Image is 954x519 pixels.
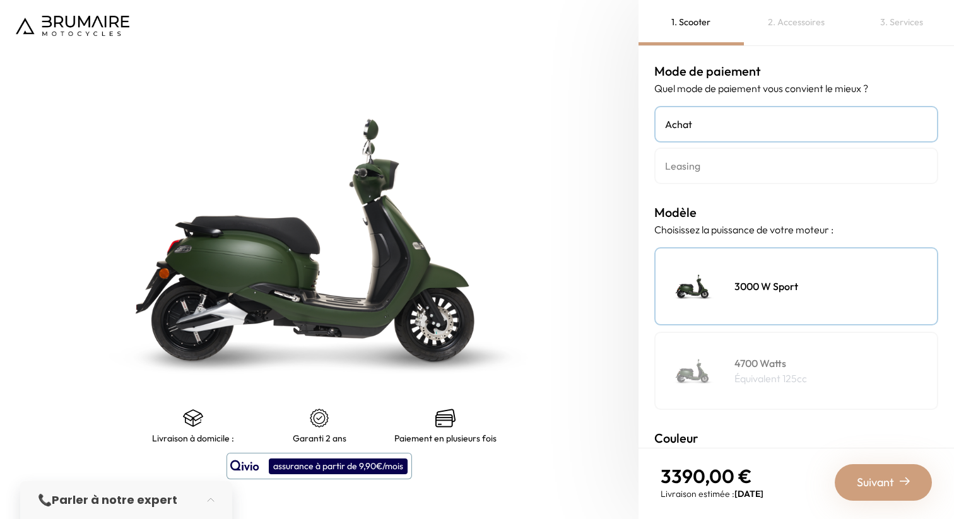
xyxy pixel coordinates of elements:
div: assurance à partir de 9,90€/mois [269,458,408,474]
h3: Mode de paiement [654,62,938,81]
a: Leasing [654,148,938,184]
img: shipping.png [183,408,203,428]
p: Garanti 2 ans [293,433,346,443]
span: [DATE] [734,488,763,499]
h3: Modèle [654,203,938,222]
p: Équivalent 125cc [734,371,807,386]
span: 3390,00 € [661,464,752,488]
h4: 4700 Watts [734,356,807,371]
img: Scooter [662,339,725,402]
p: Livraison estimée : [661,487,763,500]
span: Suivant [857,474,894,491]
p: Livraison à domicile : [152,433,234,443]
img: Logo de Brumaire [16,16,129,36]
p: Choisissez la puissance de votre moteur : [654,222,938,237]
h3: Couleur [654,429,938,448]
img: right-arrow-2.png [900,476,910,486]
h4: Achat [665,117,927,132]
img: credit-cards.png [435,408,456,428]
button: assurance à partir de 9,90€/mois [227,453,412,479]
img: certificat-de-garantie.png [309,408,329,428]
img: Scooter [662,255,725,318]
p: Paiement en plusieurs fois [394,433,497,443]
h4: Leasing [665,158,927,173]
h4: 3000 W Sport [734,279,798,294]
p: Quel mode de paiement vous convient le mieux ? [654,81,938,96]
img: logo qivio [230,458,259,474]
